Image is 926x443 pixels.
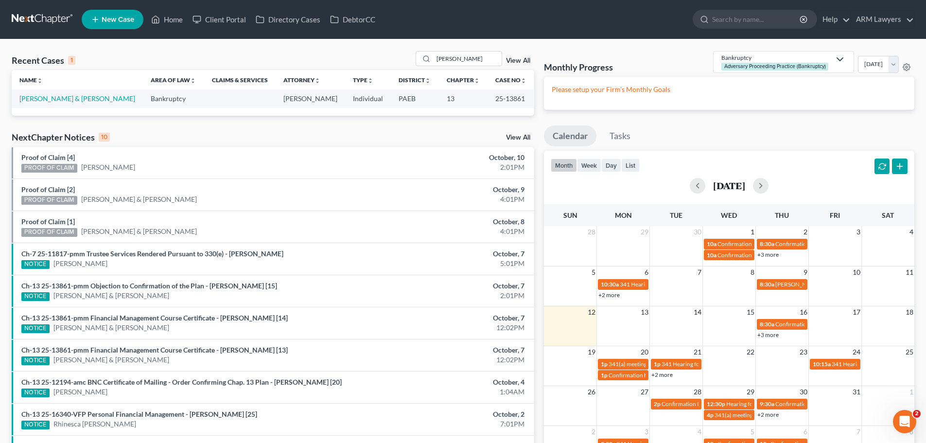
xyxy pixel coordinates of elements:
span: 22 [746,346,755,358]
div: PROOF OF CLAIM [21,196,77,205]
span: 4 [697,426,702,438]
div: PROOF OF CLAIM [21,228,77,237]
span: 24 [852,346,861,358]
div: NOTICE [21,356,50,365]
span: 10 [852,266,861,278]
div: October, 9 [363,185,524,195]
div: 2:01PM [363,291,524,301]
div: 1:04AM [363,387,524,397]
div: October, 7 [363,345,524,355]
span: 8:30a [760,320,774,328]
div: 12:02PM [363,355,524,365]
td: [PERSON_NAME] [276,89,345,107]
span: 28 [587,226,596,238]
div: Bankruptcy [721,53,830,62]
div: October, 10 [363,153,524,162]
div: 2:01PM [363,162,524,172]
span: Confirmation Date for [PERSON_NAME] [662,400,765,408]
a: Chapterunfold_more [447,76,480,84]
a: Districtunfold_more [399,76,431,84]
a: [PERSON_NAME] & [PERSON_NAME] [81,195,197,204]
span: 5 [591,266,596,278]
a: Ch-7 25-11817-pmm Trustee Services Rendered Pursuant to 330(e) - [PERSON_NAME] [21,249,283,258]
span: Hearing for Cherry Bros., LLC [726,400,801,408]
a: Attorneyunfold_more [283,76,320,84]
i: unfold_more [367,78,373,84]
span: Sun [563,211,577,219]
div: 4:01PM [363,195,524,204]
a: Ch-13 25-12194-amc BNC Certificate of Mailing - Order Confirming Chap. 13 Plan - [PERSON_NAME] [20] [21,378,342,386]
a: Home [146,11,188,28]
th: Claims & Services [204,70,276,89]
a: Ch-13 25-13861-pmm Financial Management Course Certificate - [PERSON_NAME] [14] [21,314,288,322]
button: week [577,159,601,172]
a: +3 more [757,331,779,338]
a: +2 more [598,291,620,299]
i: unfold_more [190,78,196,84]
a: Directory Cases [251,11,325,28]
span: 1p [601,360,608,368]
a: [PERSON_NAME] & [PERSON_NAME] [19,94,135,103]
div: NOTICE [21,421,50,429]
span: 23 [799,346,808,358]
span: 30 [799,386,808,398]
a: Help [818,11,850,28]
span: 341 Hearing for [PERSON_NAME] [620,281,707,288]
a: Calendar [544,125,596,147]
a: Proof of Claim [1] [21,217,75,226]
span: 2 [913,410,921,418]
span: New Case [102,16,134,23]
input: Search by name... [434,52,502,66]
input: Search by name... [712,10,801,28]
div: NOTICE [21,389,50,397]
span: Sat [882,211,894,219]
a: Ch-13 25-13861-pmm Objection to Confirmation of the Plan - [PERSON_NAME] [15] [21,282,277,290]
div: PROOF OF CLAIM [21,164,77,173]
span: 4 [909,226,914,238]
div: NOTICE [21,324,50,333]
span: Confirmation hearing for Rhinesca [PERSON_NAME] [775,320,910,328]
span: 10a [707,251,716,259]
span: 6 [803,426,808,438]
div: 12:02PM [363,323,524,333]
span: Thu [775,211,789,219]
a: Area of Lawunfold_more [151,76,196,84]
a: Tasks [601,125,639,147]
iframe: Intercom live chat [893,410,916,433]
h3: Monthly Progress [544,61,613,73]
a: [PERSON_NAME] & [PERSON_NAME] [53,323,169,333]
span: 1 [750,226,755,238]
span: Wed [721,211,737,219]
i: unfold_more [37,78,43,84]
span: 20 [640,346,649,358]
td: 13 [439,89,488,107]
a: Nameunfold_more [19,76,43,84]
a: Typeunfold_more [353,76,373,84]
span: 4p [707,411,714,419]
a: [PERSON_NAME] [53,387,107,397]
i: unfold_more [521,78,526,84]
span: Confirmation Hearing for [PERSON_NAME] [717,251,829,259]
span: Confirmation Hearing for [PERSON_NAME] [717,240,829,248]
span: 7 [697,266,702,278]
span: 341(a) meeting for [PERSON_NAME] [609,360,702,368]
span: 2 [591,426,596,438]
div: October, 7 [363,249,524,259]
span: 10:15a [813,360,831,368]
a: [PERSON_NAME] [81,162,135,172]
span: 10:30a [601,281,619,288]
button: list [621,159,640,172]
a: [PERSON_NAME] & [PERSON_NAME] [53,291,169,301]
a: View All [506,134,530,141]
span: 13 [640,306,649,318]
span: Confirmation hearing for Rhinesca [PERSON_NAME] [775,240,910,248]
span: 30 [693,226,702,238]
span: 9 [803,266,808,278]
span: 29 [640,226,649,238]
span: 341(a) meeting for [PERSON_NAME] [715,411,808,419]
span: 1p [654,360,661,368]
span: 3 [644,426,649,438]
a: View All [506,57,530,64]
div: October, 7 [363,281,524,291]
span: 2p [654,400,661,408]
